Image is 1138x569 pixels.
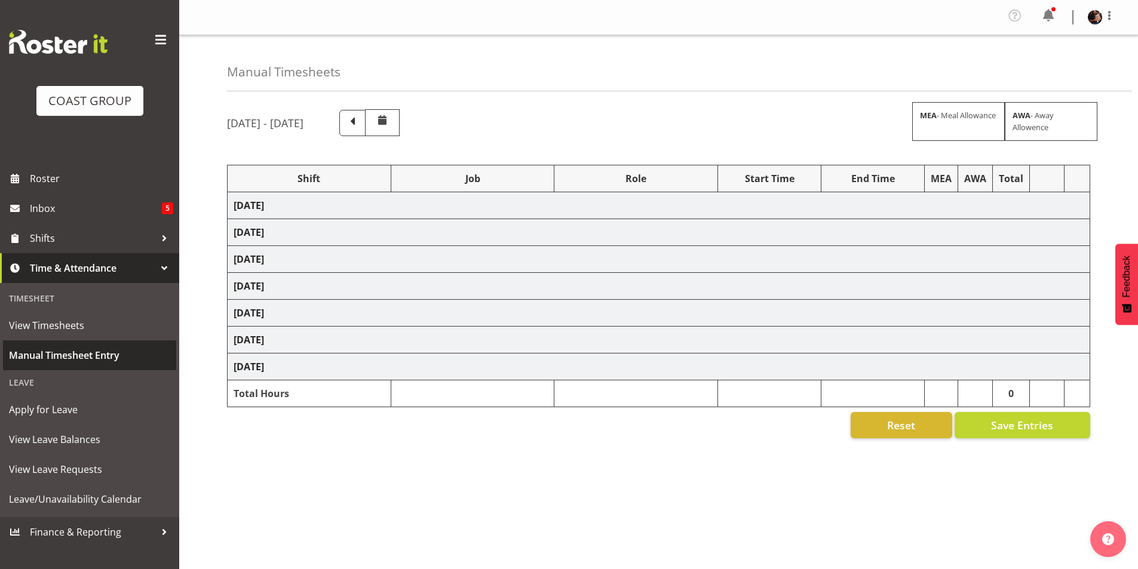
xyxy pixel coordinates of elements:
[993,380,1030,407] td: 0
[3,286,176,310] div: Timesheet
[9,30,108,54] img: Rosterit website logo
[228,300,1090,327] td: [DATE]
[228,246,1090,273] td: [DATE]
[3,310,176,340] a: View Timesheets
[30,523,155,541] span: Finance & Reporting
[397,171,548,186] div: Job
[9,430,170,448] span: View Leave Balances
[9,490,170,508] span: Leave/Unavailability Calendar
[30,199,162,217] span: Inbox
[9,401,170,419] span: Apply for Leave
[887,417,915,433] span: Reset
[3,425,176,454] a: View Leave Balances
[228,273,1090,300] td: [DATE]
[228,380,391,407] td: Total Hours
[228,219,1090,246] td: [DATE]
[228,192,1090,219] td: [DATE]
[931,171,952,186] div: MEA
[3,484,176,514] a: Leave/Unavailability Calendar
[228,327,1090,353] td: [DATE]
[3,370,176,395] div: Leave
[162,202,173,214] span: 5
[724,171,815,186] div: Start Time
[234,171,385,186] div: Shift
[912,102,1005,140] div: - Meal Allowance
[1115,244,1138,325] button: Feedback - Show survey
[1088,10,1102,24] img: jack-brewer28ac685c70e71ff79742fefa9a808932.png
[228,353,1090,380] td: [DATE]
[30,170,173,187] span: Roster
[9,316,170,334] span: View Timesheets
[1005,102,1097,140] div: - Away Allowence
[851,412,952,438] button: Reset
[9,346,170,364] span: Manual Timesheet Entry
[30,259,155,277] span: Time & Attendance
[964,171,986,186] div: AWA
[3,395,176,425] a: Apply for Leave
[48,92,131,110] div: COAST GROUP
[227,65,341,79] h4: Manual Timesheets
[227,116,303,130] h5: [DATE] - [DATE]
[1013,110,1030,121] strong: AWA
[30,229,155,247] span: Shifts
[991,417,1053,433] span: Save Entries
[560,171,711,186] div: Role
[955,412,1090,438] button: Save Entries
[827,171,918,186] div: End Time
[3,340,176,370] a: Manual Timesheet Entry
[1121,256,1132,297] span: Feedback
[1102,533,1114,545] img: help-xxl-2.png
[3,454,176,484] a: View Leave Requests
[9,460,170,478] span: View Leave Requests
[920,110,937,121] strong: MEA
[999,171,1023,186] div: Total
